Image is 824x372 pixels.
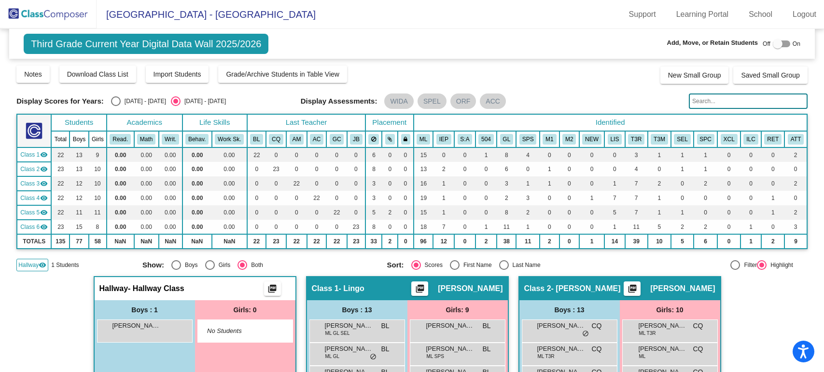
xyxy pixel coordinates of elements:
[134,191,159,205] td: 0.00
[450,93,476,109] mat-chip: ORF
[107,147,134,162] td: 0.00
[604,176,625,191] td: 1
[134,176,159,191] td: 0.00
[212,191,247,205] td: 0.00
[740,205,761,220] td: 0
[17,176,51,191] td: Amanda Matz - Matz
[16,97,104,106] span: Display Scores for Years:
[694,176,717,191] td: 2
[382,131,398,147] th: Keep with students
[516,147,539,162] td: 4
[648,131,671,147] th: Tier 3 Supports in Math
[159,147,182,162] td: 0.00
[330,134,344,145] button: GC
[454,131,475,147] th: IEP - Low Student:Adult Ratio
[182,176,212,191] td: 0.00
[89,147,107,162] td: 9
[627,284,638,297] mat-icon: picture_as_pdf
[137,134,155,145] button: Math
[20,194,40,202] span: Class 4
[286,131,307,147] th: Amanda Matz
[146,66,209,83] button: Import Students
[107,162,134,176] td: 0.00
[717,205,740,220] td: 0
[433,176,454,191] td: 1
[559,131,579,147] th: ML - Monitor Year 2
[40,194,48,202] mat-icon: visibility
[286,162,307,176] td: 0
[365,162,382,176] td: 8
[694,162,717,176] td: 1
[350,134,363,145] button: JB
[721,134,738,145] button: XCL
[579,176,604,191] td: 0
[162,134,179,145] button: Writ.
[454,205,475,220] td: 0
[516,162,539,176] td: 0
[24,34,268,54] span: Third Grade Current Year Digital Data Wall 2025/2026
[212,205,247,220] td: 0.00
[559,205,579,220] td: 0
[17,191,51,205] td: Amy Campagnone - Campagnone
[266,131,286,147] th: Camryn Quirk
[134,205,159,220] td: 0.00
[625,162,648,176] td: 4
[182,147,212,162] td: 0.00
[671,176,694,191] td: 0
[40,165,48,173] mat-icon: visibility
[671,205,694,220] td: 1
[674,134,690,145] button: SEL
[70,220,88,234] td: 15
[16,66,50,83] button: Notes
[121,97,166,106] div: [DATE] - [DATE]
[694,131,717,147] th: Receives speech services
[475,131,497,147] th: 504 Plan
[365,191,382,205] td: 3
[414,147,433,162] td: 15
[212,162,247,176] td: 0.00
[784,131,807,147] th: Attendance Concern
[182,114,247,131] th: Life Skills
[671,147,694,162] td: 1
[89,162,107,176] td: 10
[516,191,539,205] td: 3
[286,176,307,191] td: 22
[764,134,782,145] button: RET
[347,205,365,220] td: 0
[604,205,625,220] td: 5
[433,147,454,162] td: 0
[604,191,625,205] td: 7
[784,191,807,205] td: 0
[51,114,107,131] th: Students
[51,220,70,234] td: 23
[20,179,40,188] span: Class 3
[761,131,784,147] th: Retained at some point, or was placed back at time of enrollment
[51,162,70,176] td: 23
[414,191,433,205] td: 19
[475,176,497,191] td: 0
[717,176,740,191] td: 0
[608,134,622,145] button: LIS
[740,147,761,162] td: 0
[24,70,42,78] span: Notes
[475,205,497,220] td: 0
[497,162,516,176] td: 6
[70,205,88,220] td: 11
[625,205,648,220] td: 7
[89,131,107,147] th: Girls
[694,205,717,220] td: 0
[497,205,516,220] td: 8
[414,114,807,131] th: Identified
[97,7,316,22] span: [GEOGRAPHIC_DATA] - [GEOGRAPHIC_DATA]
[475,162,497,176] td: 0
[671,162,694,176] td: 1
[347,147,365,162] td: 0
[326,205,347,220] td: 22
[365,205,382,220] td: 5
[382,147,398,162] td: 0
[500,134,514,145] button: GL
[326,176,347,191] td: 0
[212,176,247,191] td: 0.00
[784,162,807,176] td: 0
[51,191,70,205] td: 22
